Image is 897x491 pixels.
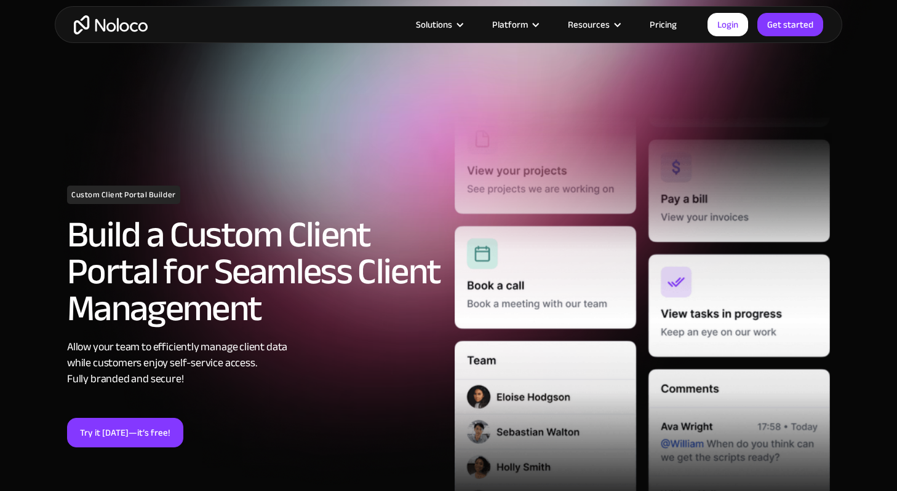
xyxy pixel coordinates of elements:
[477,17,552,33] div: Platform
[757,13,823,36] a: Get started
[67,339,442,387] div: Allow your team to efficiently manage client data while customers enjoy self-service access. Full...
[67,216,442,327] h2: Build a Custom Client Portal for Seamless Client Management
[634,17,692,33] a: Pricing
[67,186,180,204] h1: Custom Client Portal Builder
[67,418,183,447] a: Try it [DATE]—it’s free!
[416,17,452,33] div: Solutions
[568,17,610,33] div: Resources
[401,17,477,33] div: Solutions
[552,17,634,33] div: Resources
[74,15,148,34] a: home
[708,13,748,36] a: Login
[492,17,528,33] div: Platform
